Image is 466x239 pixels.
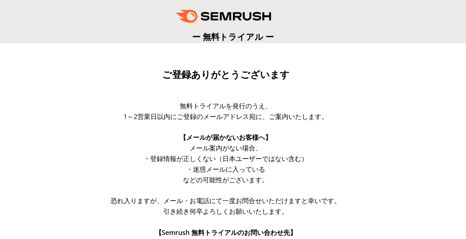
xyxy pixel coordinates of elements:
span: 【Semrush 無料トライアルのお問い合わせ先】 [155,228,297,237]
span: ・登録情報が正しくない（日本ユーザーではない含む） [144,154,308,163]
span: ・迷惑メールに入っている [186,165,265,173]
span: 恐れ入りますが、メール・お電話にて一度お問合せいただけますと幸いです。 [111,196,341,205]
span: などの可能性がございます。 [183,175,268,184]
span: 引き続き何卒よろしくお願いいたします。 [163,207,288,216]
span: ー 無料トライアル ー [192,31,274,42]
span: ご登録ありがとうございます [162,69,290,80]
span: 無料トライアルを発行のうえ、 [180,101,272,110]
span: 【メールが届かないお客様へ】 [180,133,272,142]
span: メール案内がない場合、 [190,143,262,152]
span: 1～2営業日以内にご登録のメールアドレス宛に、ご案内いたします。 [123,112,328,121]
